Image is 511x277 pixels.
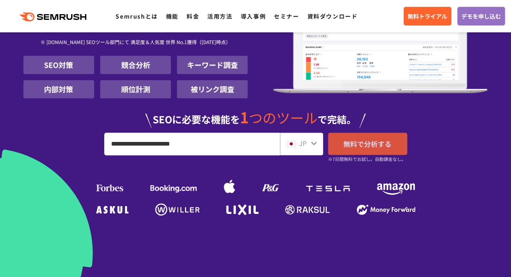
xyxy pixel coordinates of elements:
span: 無料トライアル [408,12,447,21]
a: 機能 [166,12,179,20]
a: 無料で分析する [328,133,407,155]
span: JP [299,138,307,148]
div: SEOに必要な機能を [23,101,488,128]
li: SEO対策 [23,56,94,74]
li: 競合分析 [100,56,171,74]
div: ※ [DOMAIN_NAME] SEOツール部門にて 満足度＆人気度 世界 No.1獲得（[DATE]時点） [23,30,248,56]
span: 無料で分析する [343,139,391,149]
a: 無料トライアル [404,7,451,25]
small: ※7日間無料でお試し。自動課金なし。 [328,155,406,163]
a: セミナー [274,12,299,20]
li: キーワード調査 [177,56,248,74]
span: デモを申し込む [461,12,501,21]
span: で完結。 [318,112,356,126]
li: 順位計測 [100,80,171,98]
a: デモを申し込む [457,7,505,25]
a: Semrushとは [116,12,158,20]
span: つのツール [249,108,318,127]
span: 1 [240,106,249,128]
a: 料金 [187,12,199,20]
li: 被リンク調査 [177,80,248,98]
li: 内部対策 [23,80,94,98]
a: 資料ダウンロード [307,12,357,20]
input: URL、キーワードを入力してください [105,133,280,155]
a: 導入事例 [241,12,266,20]
a: 活用方法 [207,12,232,20]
